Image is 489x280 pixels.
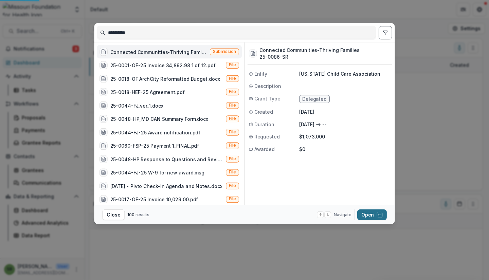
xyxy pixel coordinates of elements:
p: [US_STATE] Child Care Association [299,70,391,77]
div: 25-0044-FJ_ver_1.docx [110,102,163,109]
h3: Connected Communities-Thriving Families [259,46,359,54]
span: Created [254,109,273,116]
span: Delegated [302,96,327,102]
span: 100 [127,212,134,217]
div: 25-0001-OF-25 Invoice 34,892.98 1 of 12.pdf [110,62,216,69]
span: results [135,212,149,217]
span: File [229,183,236,188]
button: toggle filters [379,26,392,40]
div: Connected Communities-Thriving Families [110,48,207,55]
button: Open [357,209,387,220]
span: Description [254,82,281,90]
span: File [229,197,236,202]
div: 25-0048-HP_MD CAN Summary Form.docx [110,115,208,123]
div: 25-0048-HP Response to Questions and Revised Narrative.msg [110,155,223,163]
div: [DATE] - Pivto Check-In Agenda and Notes.docx [110,182,222,189]
p: -- [322,121,327,128]
span: Submission [213,49,236,54]
div: 25-0018-OF ArchCity Reformatted Budget.docx [110,75,220,82]
span: Navigate [334,212,351,218]
span: File [229,156,236,161]
div: 25-0044-FJ-25 Award notification.pdf [110,129,201,136]
span: File [229,103,236,108]
span: File [229,143,236,148]
span: Grant Type [254,95,280,102]
h3: 25-0086-SR [259,54,359,61]
span: File [229,90,236,94]
p: $1,073,000 [299,133,391,141]
span: Awarded [254,146,275,153]
p: [DATE] [299,121,314,128]
button: Close [102,209,125,220]
div: 25-0060-FSP-25 Payment 1_FINAL.pdf [110,142,199,149]
span: File [229,170,236,175]
span: Requested [254,133,280,141]
span: File [229,76,236,81]
p: $0 [299,146,391,153]
span: Entity [254,70,268,77]
span: File [229,130,236,134]
span: Duration [254,121,274,128]
div: 25-0017-OF-25 Invoice 10,029.00.pdf [110,196,198,203]
div: 25-0018-HEF-25 Agreement.pdf [110,89,185,96]
span: File [229,116,236,121]
div: 25-0044-FJ-25 W-9 for new award.msg [110,169,205,176]
p: [DATE] [299,109,391,116]
span: File [229,62,236,67]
